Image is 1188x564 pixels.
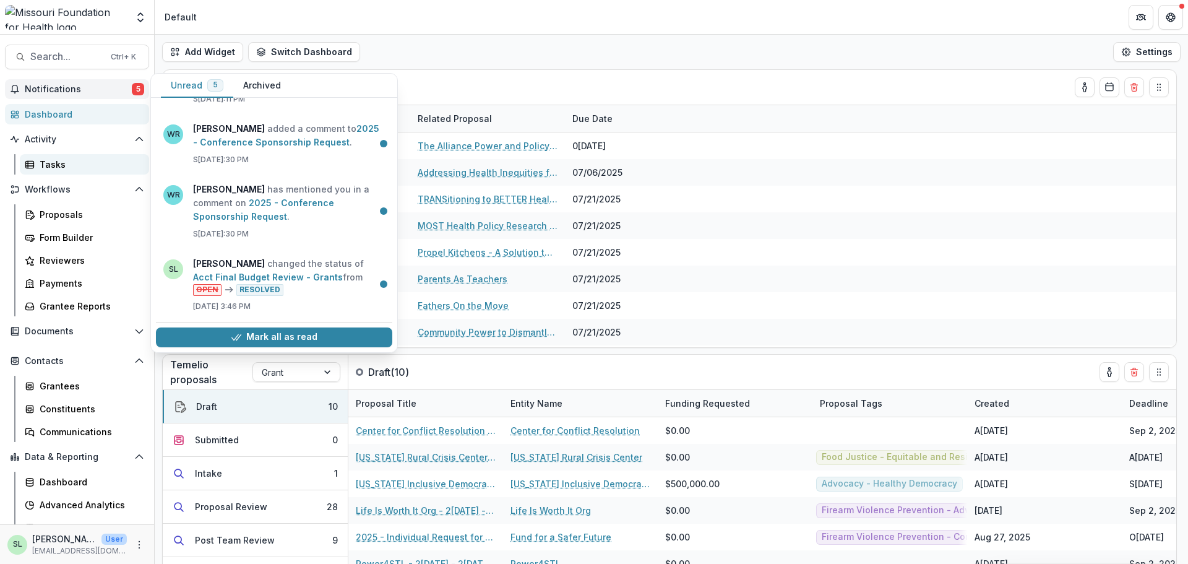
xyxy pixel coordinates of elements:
[40,231,139,244] div: Form Builder
[658,390,812,417] div: Funding Requested
[1129,5,1153,30] button: Partners
[132,5,149,30] button: Open entity switcher
[1149,77,1169,97] button: Drag
[233,74,291,98] button: Archived
[356,451,496,464] a: [US_STATE] Rural Crisis Center - 2[DATE] - 2[DATE] Seeding Equitable and Sustainable Local Food S...
[1124,77,1144,97] button: Delete card
[25,452,129,462] span: Data & Reporting
[665,451,690,464] span: $0.00
[1158,5,1183,30] button: Get Help
[418,219,557,232] a: MOST Health Policy Research Initiative
[565,292,658,319] div: 07/21/2025
[510,424,640,437] a: Center for Conflict Resolution
[975,424,1008,437] div: A[DATE]
[503,390,658,417] div: Entity Name
[40,475,139,488] div: Dashboard
[40,402,139,415] div: Constituents
[565,319,658,345] div: 07/21/2025
[25,134,129,145] span: Activity
[40,300,139,313] div: Grantee Reports
[1113,42,1181,62] button: Settings
[334,467,338,480] div: 1
[410,112,499,125] div: Related Proposal
[1100,77,1119,97] button: Calendar
[503,397,570,410] div: Entity Name
[565,212,658,239] div: 07/21/2025
[20,204,149,225] a: Proposals
[25,356,129,367] span: Contacts
[195,433,239,446] div: Submitted
[20,495,149,515] a: Advanced Analytics
[418,326,557,339] a: Community Power to Dismantle the School to [GEOGRAPHIC_DATA]
[565,132,658,159] div: 0[DATE]
[20,273,149,293] a: Payments
[332,433,338,446] div: 0
[161,74,233,98] button: Unread
[565,105,658,132] div: Due Date
[410,105,565,132] div: Related Proposal
[20,250,149,271] a: Reviewers
[165,11,197,24] div: Default
[20,399,149,419] a: Constituents
[5,79,149,99] button: Notifications5
[163,390,348,423] button: Draft10
[195,467,222,480] div: Intake
[163,457,348,490] button: Intake1
[812,390,967,417] div: Proposal Tags
[5,180,149,199] button: Open Workflows
[163,524,348,557] button: Post Team Review9
[418,246,557,259] a: Propel Kitchens - A Solution to Decrease Barriers, Improve Economic Structures, and Disrupt Food ...
[25,84,132,95] span: Notifications
[163,423,348,457] button: Submitted0
[665,424,690,437] span: $0.00
[40,521,139,534] div: Data Report
[5,447,149,467] button: Open Data & Reporting
[40,425,139,438] div: Communications
[1100,362,1119,382] button: toggle-assigned-to-me
[5,5,127,30] img: Missouri Foundation for Health logo
[101,534,127,545] p: User
[193,197,334,222] a: 2025 - Conference Sponsorship Request
[32,545,127,557] p: [EMAIL_ADDRESS][DOMAIN_NAME]
[156,328,392,347] button: Mark all as read
[967,390,1122,417] div: Created
[665,504,690,517] span: $0.00
[665,531,690,544] span: $0.00
[193,183,385,223] p: has mentioned you in a comment on .
[332,534,338,547] div: 9
[565,186,658,212] div: 07/21/2025
[418,299,509,312] a: Fathers On the Move
[510,451,642,464] a: [US_STATE] Rural Crisis Center
[329,400,338,413] div: 10
[510,477,650,490] a: [US_STATE] Inclusive Democracy Fund
[195,500,267,513] div: Proposal Review
[40,380,139,393] div: Grantees
[40,254,139,267] div: Reviewers
[348,397,424,410] div: Proposal Title
[5,104,149,124] a: Dashboard
[25,184,129,195] span: Workflows
[40,277,139,290] div: Payments
[510,531,611,544] a: Fund for a Safer Future
[160,8,202,26] nav: breadcrumb
[1122,397,1176,410] div: Deadline
[163,490,348,524] button: Proposal Review28
[418,272,507,285] a: Parents As Teachers
[565,266,658,292] div: 07/21/2025
[213,80,218,89] span: 5
[32,532,97,545] p: [PERSON_NAME]
[418,166,557,179] a: Addressing Health Inequities for Patients with [MEDICAL_DATA] by Providing Comprehensive Services
[348,390,503,417] div: Proposal Title
[356,424,496,437] a: Center for Conflict Resolution - 2[DATE] - 2[DATE] Grassroots Efforts to Address FID - RFA
[40,208,139,221] div: Proposals
[665,477,720,490] span: $500,000.00
[40,158,139,171] div: Tasks
[368,365,461,380] p: Draft ( 10 )
[565,159,658,186] div: 07/06/2025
